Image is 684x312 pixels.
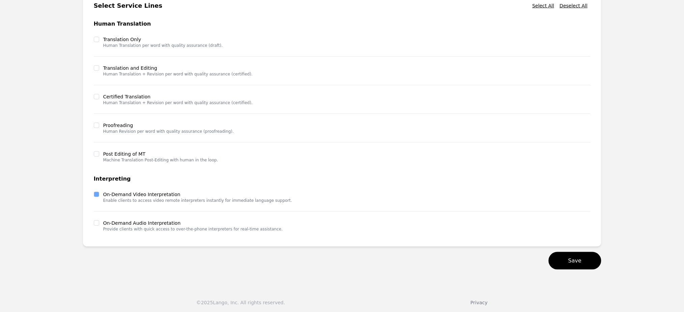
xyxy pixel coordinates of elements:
h3: Human Translation [94,20,591,28]
label: On-Demand Audio Interpretation [103,220,283,226]
p: Human Translation + Revision per word with quality assurance (certified). [103,71,253,77]
label: Certified Translation [103,93,253,100]
label: On-Demand Video Interpretation [103,191,292,198]
label: Translation Only [103,36,223,43]
div: © 2025 Lango, Inc. All rights reserved. [196,299,285,306]
p: Human Revision per word with quality assurance (proofreading). [103,129,234,134]
label: Post Editing of MT [103,151,218,157]
label: Proofreading [103,122,234,129]
h2: Select Service Lines [94,1,163,10]
a: Privacy [471,300,488,305]
p: Human Translation + Revision per word with quality assurance (certified). [103,100,253,105]
p: Enable clients to access video remote interpreters instantly for immediate language support. [103,198,292,203]
label: Translation and Editing [103,65,253,71]
p: Machine Translation Post-Editing with human in the loop. [103,157,218,163]
p: Provide clients with quick access to over-the-phone interpreters for real-time assistance. [103,226,283,232]
h3: Interpreting [94,175,591,183]
button: Save [549,252,601,270]
p: Human Translation per word with quality assurance (draft). [103,43,223,48]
